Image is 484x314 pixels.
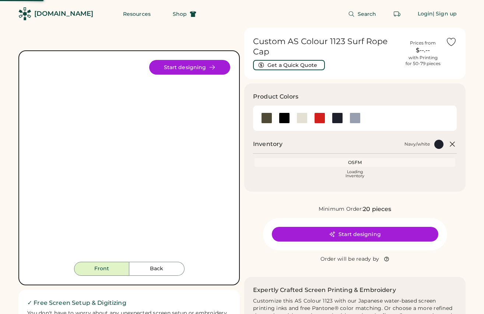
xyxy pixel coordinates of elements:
h2: ✓ Free Screen Setup & Digitizing [27,299,231,307]
button: Get a Quick Quote [253,60,325,70]
div: | Sign up [433,10,457,18]
div: Loading Inventory [346,170,364,178]
div: Order will be ready by [320,256,379,263]
button: Resources [114,7,159,21]
div: [DOMAIN_NAME] [34,9,93,18]
img: Rendered Logo - Screens [18,7,31,20]
div: 20 pieces [363,205,391,214]
div: Navy/white [404,141,430,147]
button: Search [339,7,385,21]
button: Start designing [149,60,230,75]
div: 1123 Style Image [28,60,230,262]
div: OSFM [256,160,454,165]
div: Prices from [410,40,436,46]
div: with Printing for 50-79 pieces [406,55,441,67]
button: Start designing [272,227,438,242]
button: Retrieve an order [390,7,404,21]
div: Login [418,10,433,18]
h2: Expertly Crafted Screen Printing & Embroidery [253,286,396,295]
span: Shop [173,11,187,17]
span: Search [358,11,376,17]
h1: Custom AS Colour 1123 Surf Rope Cap [253,36,400,57]
h2: Inventory [253,140,283,149]
h3: Product Colors [253,92,298,101]
button: Front [74,262,129,276]
div: $--.-- [404,46,441,55]
div: Minimum Order: [319,206,363,213]
button: Back [129,262,185,276]
button: Shop [164,7,205,21]
img: 1123 - Navy/white Front Image [28,60,230,262]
